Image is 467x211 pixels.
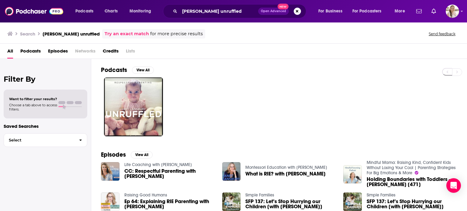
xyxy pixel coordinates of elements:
[124,199,215,209] a: Ep 64: Explaining RIE Parenting with Janet Lansbury
[101,192,119,211] img: Ep 64: Explaining RIE Parenting with Janet Lansbury
[446,178,461,193] div: Open Intercom Messenger
[245,171,326,176] a: What is RIE? with Janet Lansbury
[446,5,459,18] button: Show profile menu
[367,192,396,198] a: Simple Families
[429,6,438,16] a: Show notifications dropdown
[9,97,57,101] span: Want to filter your results?
[4,133,87,147] button: Select
[446,5,459,18] img: User Profile
[101,151,126,158] h2: Episodes
[101,162,119,181] img: CC: Respectful Parenting with Janet Lansbury
[390,6,413,16] button: open menu
[131,151,153,158] button: View All
[132,66,154,74] button: View All
[124,199,215,209] span: Ep 64: Explaining RIE Parenting with [PERSON_NAME]
[5,5,63,17] img: Podchaser - Follow, Share and Rate Podcasts
[343,192,362,211] img: SFP 137: Let’s Stop Hurrying our Children [with Janet Lansbury]
[75,7,93,15] span: Podcasts
[125,6,159,16] button: open menu
[124,168,215,179] a: CC: Respectful Parenting with Janet Lansbury
[101,151,153,158] a: EpisodesView All
[395,7,405,15] span: More
[101,66,127,74] h2: Podcasts
[245,171,326,176] span: What is RIE? with [PERSON_NAME]
[318,7,342,15] span: For Business
[75,46,95,59] span: Networks
[124,192,167,198] a: Raising Good Humans
[367,199,457,209] span: SFP 137: Let’s Stop Hurrying our Children [with [PERSON_NAME]]
[103,46,119,59] a: Credits
[245,199,336,209] span: SFP 137: Let’s Stop Hurrying our Children [with [PERSON_NAME]]
[150,30,203,37] span: for more precise results
[222,192,241,211] img: SFP 137: Let’s Stop Hurrying our Children [with Janet Lansbury]
[352,7,382,15] span: For Podcasters
[4,138,74,142] span: Select
[43,31,100,37] h3: [PERSON_NAME] unruffled
[348,6,390,16] button: open menu
[101,66,154,74] a: PodcastsView All
[20,46,41,59] a: Podcasts
[9,103,57,111] span: Choose a tab above to access filters.
[314,6,350,16] button: open menu
[261,10,286,13] span: Open Advanced
[124,162,192,167] a: Life Coaching with Christine Hassler
[245,192,274,198] a: Simple Families
[4,75,87,83] h2: Filter By
[427,31,457,36] button: Send feedback
[105,30,149,37] a: Try an exact match
[343,165,362,184] img: Holding Boundaries with Toddlers - Janet Lansbury [471]
[222,162,241,181] img: What is RIE? with Janet Lansbury
[367,199,457,209] a: SFP 137: Let’s Stop Hurrying our Children [with Janet Lansbury]
[245,165,327,170] a: Montessori Education with Jesse McCarthy
[180,6,258,16] input: Search podcasts, credits, & more...
[4,123,87,129] p: Saved Searches
[71,6,101,16] button: open menu
[126,46,135,59] span: Lists
[258,8,289,15] button: Open AdvancedNew
[278,4,289,9] span: New
[101,6,121,16] a: Charts
[130,7,151,15] span: Monitoring
[20,31,35,37] h3: Search
[124,168,215,179] span: CC: Respectful Parenting with [PERSON_NAME]
[7,46,13,59] a: All
[105,7,118,15] span: Charts
[169,4,312,18] div: Search podcasts, credits, & more...
[414,6,424,16] a: Show notifications dropdown
[446,5,459,18] span: Logged in as acquavie
[367,177,457,187] span: Holding Boundaries with Toddlers - [PERSON_NAME] [471]
[245,199,336,209] a: SFP 137: Let’s Stop Hurrying our Children [with Janet Lansbury]
[367,177,457,187] a: Holding Boundaries with Toddlers - Janet Lansbury [471]
[367,160,456,175] a: Mindful Mama: Raising Kind, Confident Kids Without Losing Your Cool | Parenting Strategies For Bi...
[48,46,68,59] a: Episodes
